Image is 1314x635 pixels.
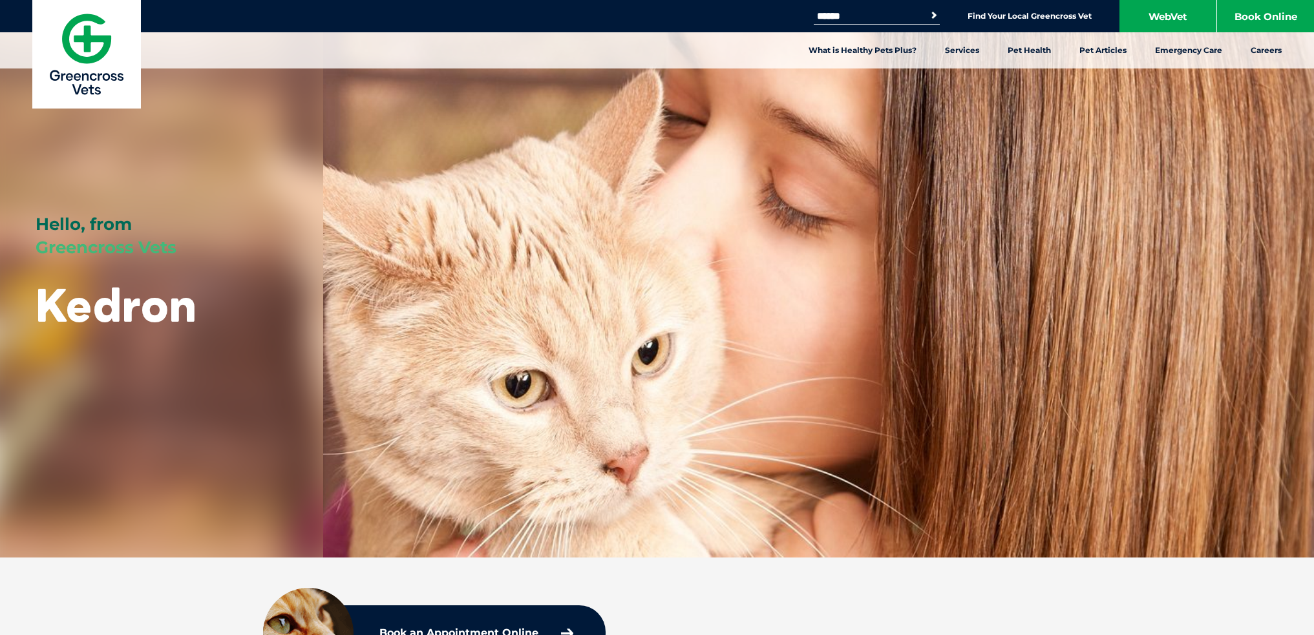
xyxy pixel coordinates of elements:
[993,32,1065,68] a: Pet Health
[1141,32,1236,68] a: Emergency Care
[36,214,132,234] span: Hello, from
[1236,32,1296,68] a: Careers
[927,9,940,22] button: Search
[1065,32,1141,68] a: Pet Articles
[931,32,993,68] a: Services
[968,11,1092,21] a: Find Your Local Greencross Vet
[36,237,176,258] span: Greencross Vets
[36,279,196,330] h1: Kedron
[794,32,931,68] a: What is Healthy Pets Plus?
